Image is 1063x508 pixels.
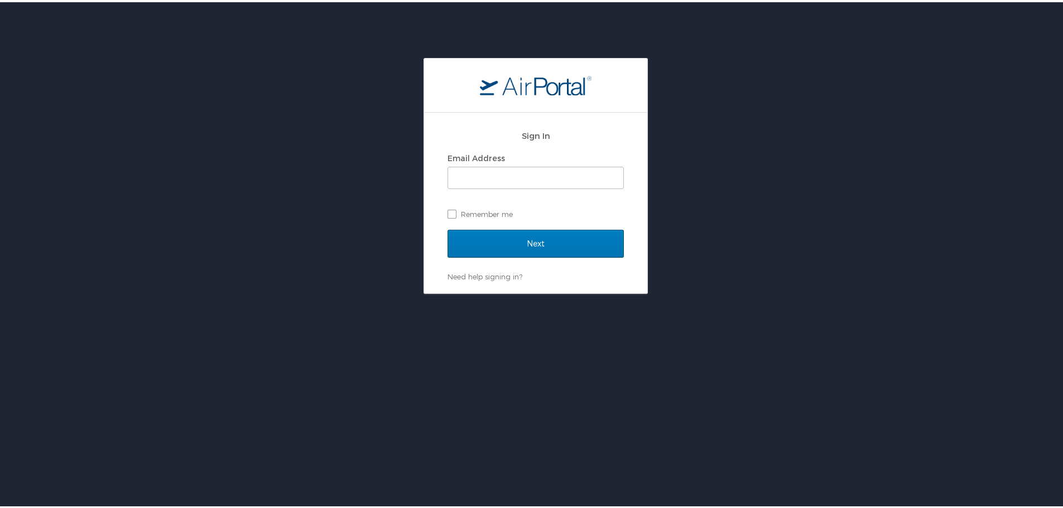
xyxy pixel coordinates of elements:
img: logo [480,73,591,93]
a: Need help signing in? [448,270,522,279]
label: Remember me [448,204,624,220]
h2: Sign In [448,127,624,140]
input: Next [448,228,624,255]
label: Email Address [448,151,505,161]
